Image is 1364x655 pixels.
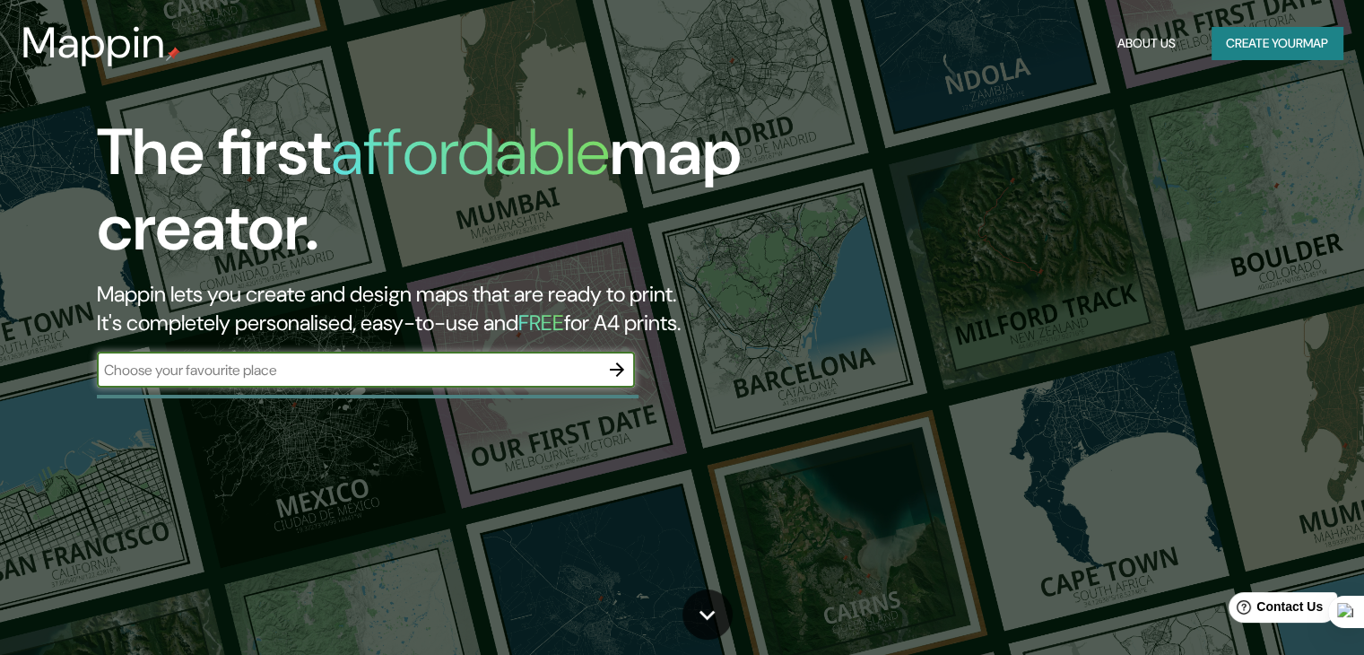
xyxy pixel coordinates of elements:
[97,280,779,337] h2: Mappin lets you create and design maps that are ready to print. It's completely personalised, eas...
[97,115,779,280] h1: The first map creator.
[331,110,610,194] h1: affordable
[1110,27,1183,60] button: About Us
[1212,27,1342,60] button: Create yourmap
[518,309,564,336] h5: FREE
[97,360,599,380] input: Choose your favourite place
[22,18,166,68] h3: Mappin
[166,47,180,61] img: mappin-pin
[1204,585,1344,635] iframe: Help widget launcher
